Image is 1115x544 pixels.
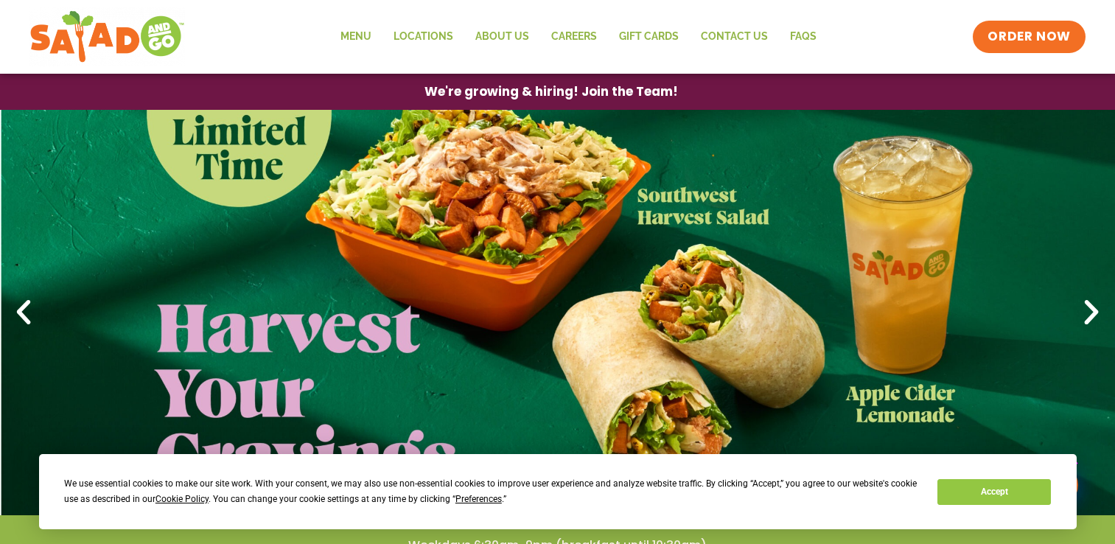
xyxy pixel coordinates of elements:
[690,20,779,54] a: Contact Us
[464,20,540,54] a: About Us
[973,21,1085,53] a: ORDER NOW
[329,20,828,54] nav: Menu
[402,74,700,109] a: We're growing & hiring! Join the Team!
[382,20,464,54] a: Locations
[779,20,828,54] a: FAQs
[1075,296,1108,329] div: Next slide
[540,20,608,54] a: Careers
[39,454,1077,529] div: Cookie Consent Prompt
[424,86,678,98] span: We're growing & hiring! Join the Team!
[7,296,40,329] div: Previous slide
[608,20,690,54] a: GIFT CARDS
[64,476,920,507] div: We use essential cookies to make our site work. With your consent, we may also use non-essential ...
[455,494,502,504] span: Preferences
[988,28,1070,46] span: ORDER NOW
[155,494,209,504] span: Cookie Policy
[29,7,185,66] img: new-SAG-logo-768×292
[937,479,1051,505] button: Accept
[329,20,382,54] a: Menu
